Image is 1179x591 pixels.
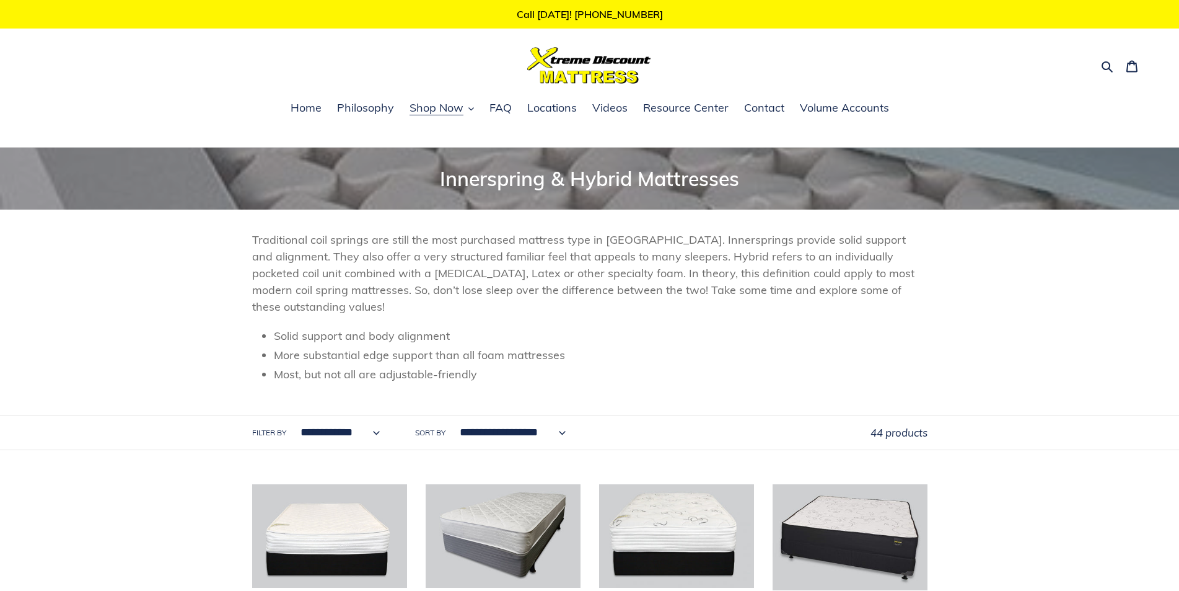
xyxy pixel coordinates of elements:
p: Traditional coil springs are still the most purchased mattress type in [GEOGRAPHIC_DATA]. Innersp... [252,231,927,315]
span: 44 products [870,426,927,439]
li: Most, but not all are adjustable-friendly [274,366,927,383]
li: Solid support and body alignment [274,327,927,344]
span: Videos [592,100,628,115]
a: Philosophy [331,99,400,118]
li: More substantial edge support than all foam mattresses [274,347,927,363]
a: FAQ [483,99,518,118]
span: Philosophy [337,100,394,115]
a: Videos [586,99,634,118]
a: Home [284,99,328,118]
span: Home [291,100,322,115]
span: Locations [527,100,577,115]
label: Filter by [252,427,286,438]
span: Innerspring & Hybrid Mattresses [440,166,739,191]
span: Contact [744,100,784,115]
span: FAQ [489,100,512,115]
span: Volume Accounts [800,100,889,115]
span: Shop Now [410,100,463,115]
label: Sort by [415,427,445,438]
span: Resource Center [643,100,729,115]
a: Locations [521,99,583,118]
a: Volume Accounts [794,99,895,118]
button: Shop Now [403,99,480,118]
img: Xtreme Discount Mattress [527,47,651,84]
a: Contact [738,99,791,118]
a: Resource Center [637,99,735,118]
